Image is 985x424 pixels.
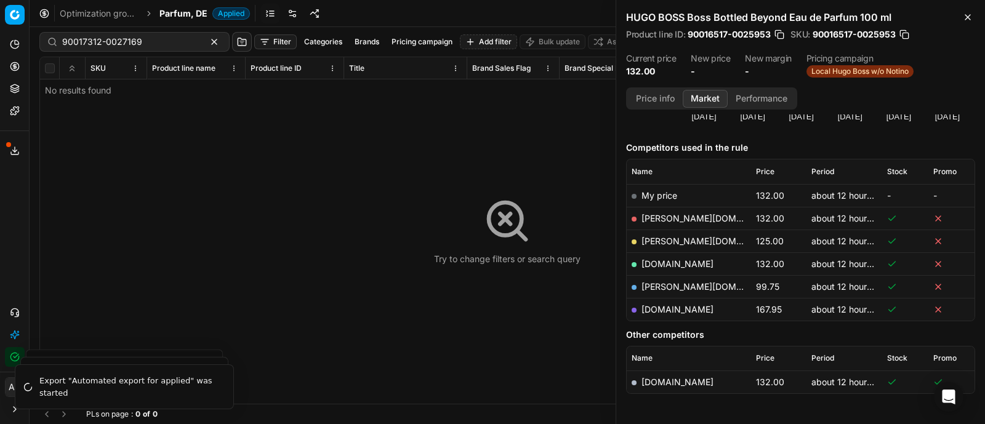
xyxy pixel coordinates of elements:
[756,258,784,269] span: 132.00
[756,281,779,292] span: 99.75
[628,90,683,108] button: Price info
[811,258,889,269] span: about 12 hours ago
[789,112,814,121] text: [DATE]
[641,236,784,246] a: [PERSON_NAME][DOMAIN_NAME]
[60,7,250,20] nav: breadcrumb
[65,61,79,76] button: Expand all
[212,7,250,20] span: Applied
[159,7,207,20] span: Parfum, DE
[152,63,215,73] span: Product line name
[86,409,129,419] span: PLs on page
[756,213,784,223] span: 132.00
[934,382,963,412] div: Open Intercom Messenger
[745,65,792,78] dd: -
[928,184,975,207] td: -
[933,353,957,363] span: Promo
[641,213,784,223] a: [PERSON_NAME][DOMAIN_NAME]
[60,7,139,20] a: Optimization groups
[159,7,250,20] span: Parfum, DEApplied
[756,353,774,363] span: Price
[254,34,297,49] button: Filter
[626,329,975,341] h5: Other competitors
[811,167,834,177] span: Period
[806,65,914,78] span: Local Hugo Boss w/o Notino
[813,28,896,41] span: 90016517-0025953
[806,54,914,63] dt: Pricing campaign
[299,34,347,49] button: Categories
[472,63,531,73] span: Brand Sales Flag
[811,213,889,223] span: about 12 hours ago
[740,112,765,121] text: [DATE]
[745,54,792,63] dt: New margin
[632,167,653,177] span: Name
[935,112,960,121] text: [DATE]
[57,407,71,422] button: Go to next page
[641,190,677,201] span: My price
[626,65,676,78] dd: 132.00
[683,90,728,108] button: Market
[641,258,714,269] a: [DOMAIN_NAME]
[756,304,782,314] span: 167.95
[434,253,581,265] div: Try to change filters or search query
[756,190,784,201] span: 132.00
[39,407,54,422] button: Go to previous page
[626,54,676,63] dt: Current price
[838,112,862,121] text: [DATE]
[565,63,640,73] span: Brand Special Display
[153,409,158,419] strong: 0
[350,34,384,49] button: Brands
[811,353,834,363] span: Period
[887,167,907,177] span: Stock
[632,353,653,363] span: Name
[887,353,907,363] span: Stock
[641,304,714,314] a: [DOMAIN_NAME]
[5,377,25,397] button: AC
[626,30,685,39] span: Product line ID :
[756,377,784,387] span: 132.00
[39,407,71,422] nav: pagination
[62,36,197,48] input: Search by SKU or title
[641,377,714,387] a: [DOMAIN_NAME]
[626,10,975,25] h2: HUGO BOSS Boss Bottled Beyond Eau de Parfum 100 ml
[6,378,24,396] span: AC
[135,409,140,419] strong: 0
[811,377,889,387] span: about 12 hours ago
[143,409,150,419] strong: of
[86,409,158,419] div: :
[691,54,730,63] dt: New price
[811,236,889,246] span: about 12 hours ago
[90,63,106,73] span: SKU
[811,304,889,314] span: about 12 hours ago
[641,281,784,292] a: [PERSON_NAME][DOMAIN_NAME]
[886,112,911,121] text: [DATE]
[882,184,928,207] td: -
[728,90,795,108] button: Performance
[756,167,774,177] span: Price
[588,34,636,49] button: Assign
[39,375,219,399] div: Export "Automated export for applied" was started
[520,34,585,49] button: Bulk update
[626,142,975,154] h5: Competitors used in the rule
[460,34,517,49] button: Add filter
[691,65,730,78] dd: -
[688,28,771,41] span: 90016517-0025953
[251,63,302,73] span: Product line ID
[691,112,716,121] text: [DATE]
[349,63,364,73] span: Title
[756,236,784,246] span: 125.00
[811,190,889,201] span: about 12 hours ago
[933,167,957,177] span: Promo
[811,281,889,292] span: about 12 hours ago
[387,34,457,49] button: Pricing campaign
[790,30,810,39] span: SKU :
